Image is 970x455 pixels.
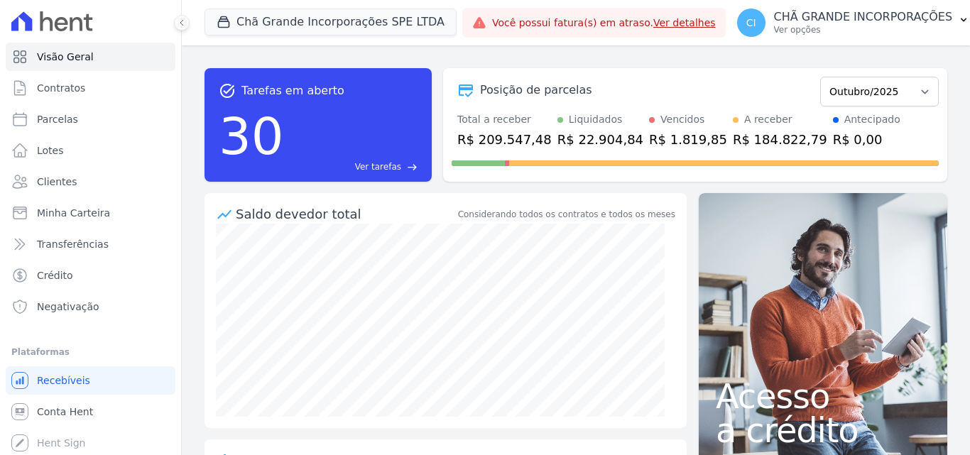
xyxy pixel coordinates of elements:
div: R$ 0,00 [833,130,900,149]
a: Negativação [6,292,175,321]
div: Liquidados [569,112,623,127]
a: Transferências [6,230,175,258]
a: Lotes [6,136,175,165]
div: Vencidos [660,112,704,127]
div: R$ 22.904,84 [557,130,643,149]
span: a crédito [716,413,930,447]
span: Tarefas em aberto [241,82,344,99]
a: Recebíveis [6,366,175,395]
p: Ver opções [774,24,953,35]
span: Parcelas [37,112,78,126]
button: Chã Grande Incorporações SPE LTDA [205,9,457,35]
a: Ver tarefas east [290,160,418,173]
span: Contratos [37,81,85,95]
a: Minha Carteira [6,199,175,227]
span: Ver tarefas [355,160,401,173]
div: 30 [219,99,284,173]
div: Antecipado [844,112,900,127]
p: CHÃ GRANDE INCORPORAÇÕES [774,10,953,24]
span: Negativação [37,300,99,314]
a: Parcelas [6,105,175,133]
span: Minha Carteira [37,206,110,220]
span: Você possui fatura(s) em atraso. [492,16,716,31]
span: CI [746,18,756,28]
span: Acesso [716,379,930,413]
div: Total a receber [457,112,552,127]
a: Visão Geral [6,43,175,71]
span: Visão Geral [37,50,94,64]
div: Posição de parcelas [480,82,592,99]
a: Contratos [6,74,175,102]
div: R$ 1.819,85 [649,130,727,149]
a: Conta Hent [6,398,175,426]
div: Considerando todos os contratos e todos os meses [458,208,675,221]
div: R$ 209.547,48 [457,130,552,149]
a: Ver detalhes [653,17,716,28]
a: Clientes [6,168,175,196]
span: Lotes [37,143,64,158]
span: Clientes [37,175,77,189]
div: R$ 184.822,79 [733,130,827,149]
a: Crédito [6,261,175,290]
div: Plataformas [11,344,170,361]
span: Conta Hent [37,405,93,419]
span: east [407,162,418,172]
span: Recebíveis [37,373,90,388]
div: A receber [744,112,792,127]
span: Transferências [37,237,109,251]
span: Crédito [37,268,73,283]
span: task_alt [219,82,236,99]
div: Saldo devedor total [236,204,455,224]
